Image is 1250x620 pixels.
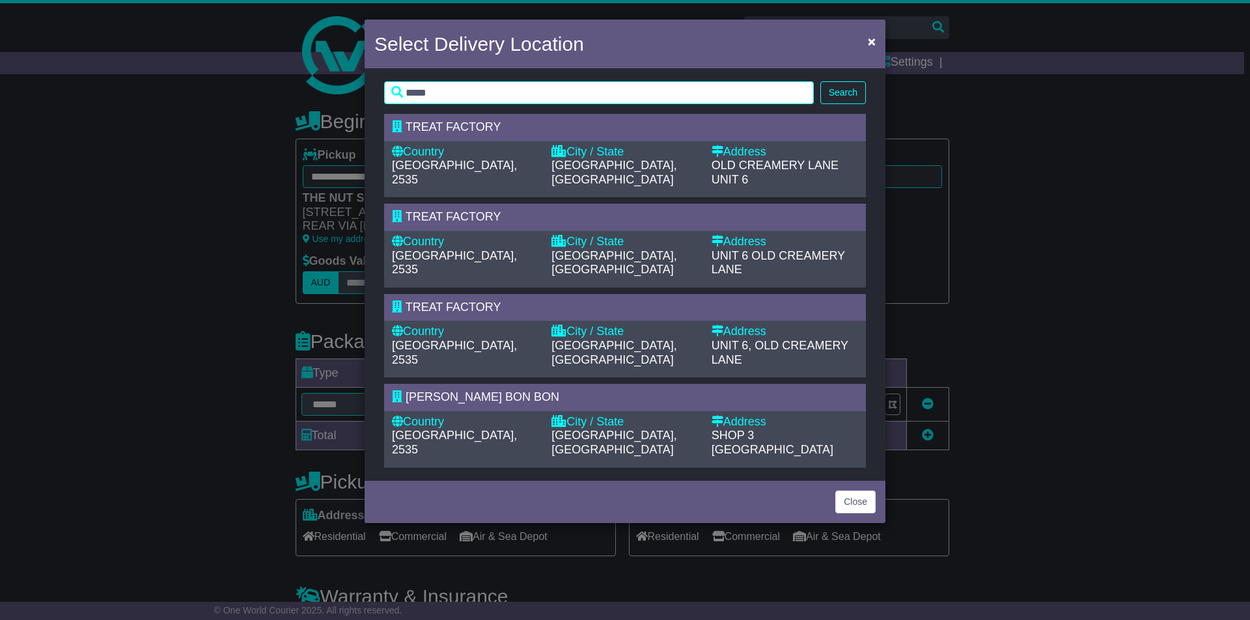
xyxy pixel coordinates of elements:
span: OLD CREAMERY LANE [712,249,845,276]
span: [GEOGRAPHIC_DATA], [GEOGRAPHIC_DATA] [551,339,676,366]
span: [GEOGRAPHIC_DATA], 2535 [392,339,517,366]
span: OLD CREAMERY LANE [712,339,848,366]
div: Country [392,145,538,159]
span: OLD CREAMERY LANE [712,159,839,172]
div: Country [392,325,538,339]
span: [GEOGRAPHIC_DATA], 2535 [392,159,517,186]
span: SHOP 3 [712,429,755,442]
div: Address [712,145,858,159]
span: UNIT 6 [712,249,749,262]
span: TREAT FACTORY [406,210,501,223]
div: Country [392,415,538,429]
span: × [868,34,876,49]
button: Close [861,28,882,55]
button: Search [820,81,866,104]
span: TREAT FACTORY [406,120,501,133]
span: [GEOGRAPHIC_DATA], [GEOGRAPHIC_DATA] [551,249,676,276]
div: Address [712,415,858,429]
div: City / State [551,415,698,429]
h4: Select Delivery Location [374,29,584,59]
div: City / State [551,325,698,339]
span: UNIT 6, [712,339,752,352]
span: [GEOGRAPHIC_DATA], [GEOGRAPHIC_DATA] [551,429,676,456]
span: [PERSON_NAME] BON BON [406,390,559,403]
span: [GEOGRAPHIC_DATA], 2535 [392,249,517,276]
button: Close [835,491,876,513]
span: [GEOGRAPHIC_DATA], [GEOGRAPHIC_DATA] [551,159,676,186]
div: Country [392,235,538,249]
span: [GEOGRAPHIC_DATA] [712,443,833,456]
div: City / State [551,145,698,159]
div: City / State [551,235,698,249]
span: UNIT 6 [712,173,749,186]
span: [GEOGRAPHIC_DATA], 2535 [392,429,517,456]
div: Address [712,325,858,339]
div: Address [712,235,858,249]
span: TREAT FACTORY [406,301,501,314]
